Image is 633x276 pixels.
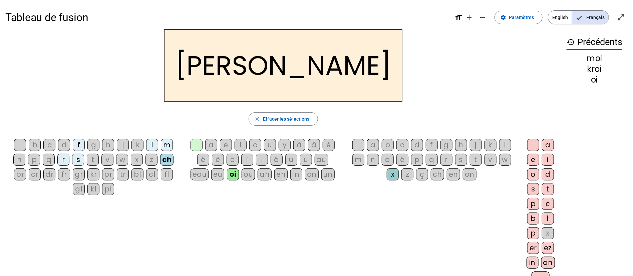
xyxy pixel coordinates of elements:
div: en [274,168,288,180]
div: on [541,257,555,269]
div: ou [242,168,255,180]
div: l [542,213,554,225]
div: on [463,168,477,180]
div: dr [43,168,55,180]
div: c [542,198,554,210]
mat-icon: add [465,13,473,21]
button: Augmenter la taille de la police [462,11,476,24]
div: d [542,168,554,180]
div: ez [542,242,554,254]
h1: Tableau de fusion [5,7,449,28]
div: gr [73,168,85,180]
div: p [28,154,40,166]
mat-icon: close [254,116,260,122]
div: f [73,139,85,151]
span: English [548,11,572,24]
div: à [293,139,305,151]
button: Diminuer la taille de la police [476,11,489,24]
div: in [290,168,302,180]
div: o [527,168,539,180]
div: ch [160,154,174,166]
div: n [13,154,25,166]
mat-icon: remove [479,13,487,21]
h2: [PERSON_NAME] [164,29,402,102]
div: a [205,139,217,151]
div: cr [29,168,41,180]
div: ô [271,154,283,166]
div: d [58,139,70,151]
div: on [305,168,319,180]
div: a [542,139,554,151]
div: s [72,154,84,166]
div: b [527,213,539,225]
div: û [285,154,297,166]
div: ë [227,154,239,166]
div: t [87,154,99,166]
div: e [527,154,539,166]
div: t [470,154,482,166]
div: é [396,154,408,166]
div: b [382,139,394,151]
div: kr [87,168,99,180]
div: ï [256,154,268,166]
div: z [401,168,413,180]
div: x [542,227,554,239]
button: Paramètres [495,11,543,24]
div: ê [212,154,224,166]
div: b [29,139,41,151]
div: o [382,154,394,166]
div: h [102,139,114,151]
div: t [542,183,554,195]
div: î [241,154,253,166]
div: fr [58,168,70,180]
div: i [542,154,554,166]
div: w [499,154,511,166]
div: a [367,139,379,151]
div: y [279,139,291,151]
div: ç [416,168,428,180]
mat-icon: history [567,38,575,46]
div: r [440,154,452,166]
div: bl [131,168,143,180]
div: ch [431,168,444,180]
div: in [527,257,539,269]
span: Effacer les sélections [263,115,309,123]
mat-icon: settings [500,14,506,20]
div: an [258,168,272,180]
div: p [411,154,423,166]
div: d [411,139,423,151]
div: m [352,154,364,166]
div: moi [567,54,622,62]
div: â [308,139,320,151]
div: fl [161,168,173,180]
div: kroi [567,65,622,73]
div: br [14,168,26,180]
mat-icon: open_in_full [617,13,625,21]
div: è [323,139,335,151]
div: z [145,154,157,166]
div: e [220,139,232,151]
div: q [426,154,438,166]
div: oi [227,168,239,180]
div: kl [87,183,99,195]
div: pr [102,168,114,180]
div: x [387,168,399,180]
div: v [485,154,497,166]
div: v [101,154,113,166]
mat-button-toggle-group: Language selection [548,10,609,24]
div: w [116,154,128,166]
div: r [57,154,69,166]
div: x [131,154,143,166]
div: ü [300,154,312,166]
div: k [131,139,143,151]
div: g [87,139,99,151]
div: j [117,139,129,151]
div: o [249,139,261,151]
div: c [43,139,55,151]
div: eu [211,168,224,180]
div: p [527,227,539,239]
div: g [440,139,452,151]
div: m [161,139,173,151]
div: er [527,242,539,254]
div: l [499,139,511,151]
